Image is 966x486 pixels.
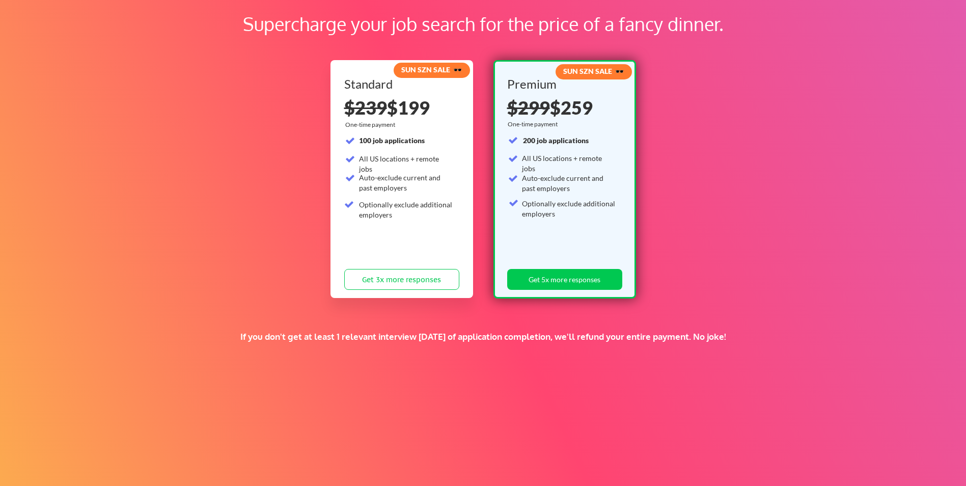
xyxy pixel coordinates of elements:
div: Auto-exclude current and past employers [359,173,453,193]
div: Standard [344,78,456,90]
div: Optionally exclude additional employers [359,200,453,220]
div: All US locations + remote jobs [359,154,453,174]
div: One-time payment [345,121,398,129]
div: $199 [344,98,459,117]
div: Supercharge your job search for the price of a fancy dinner. [65,10,901,38]
s: $239 [344,96,387,119]
strong: 200 job applications [523,136,589,145]
strong: 100 job applications [359,136,425,145]
div: Optionally exclude additional employers [522,199,616,219]
button: Get 3x more responses [344,269,459,290]
strong: SUN SZN SALE 🕶️ [401,65,462,74]
s: $299 [507,96,550,119]
button: Get 5x more responses [507,269,622,290]
div: Auto-exclude current and past employers [522,173,616,193]
strong: SUN SZN SALE 🕶️ [563,67,624,75]
div: $259 [507,98,619,117]
div: If you don't get at least 1 relevant interview [DATE] of application completion, we'll refund you... [177,331,789,342]
div: All US locations + remote jobs [522,153,616,173]
div: Premium [507,78,619,90]
div: One-time payment [508,120,561,128]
